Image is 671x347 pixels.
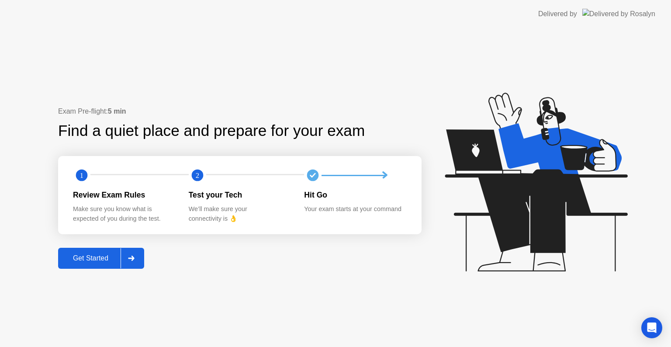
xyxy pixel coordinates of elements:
[73,189,175,201] div: Review Exam Rules
[641,317,662,338] div: Open Intercom Messenger
[73,205,175,223] div: Make sure you know what is expected of you during the test.
[58,119,366,142] div: Find a quiet place and prepare for your exam
[582,9,655,19] img: Delivered by Rosalyn
[189,189,291,201] div: Test your Tech
[538,9,577,19] div: Delivered by
[304,205,406,214] div: Your exam starts at your command
[304,189,406,201] div: Hit Go
[58,248,144,269] button: Get Started
[58,106,422,117] div: Exam Pre-flight:
[80,171,83,180] text: 1
[61,254,121,262] div: Get Started
[196,171,199,180] text: 2
[108,108,126,115] b: 5 min
[189,205,291,223] div: We’ll make sure your connectivity is 👌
